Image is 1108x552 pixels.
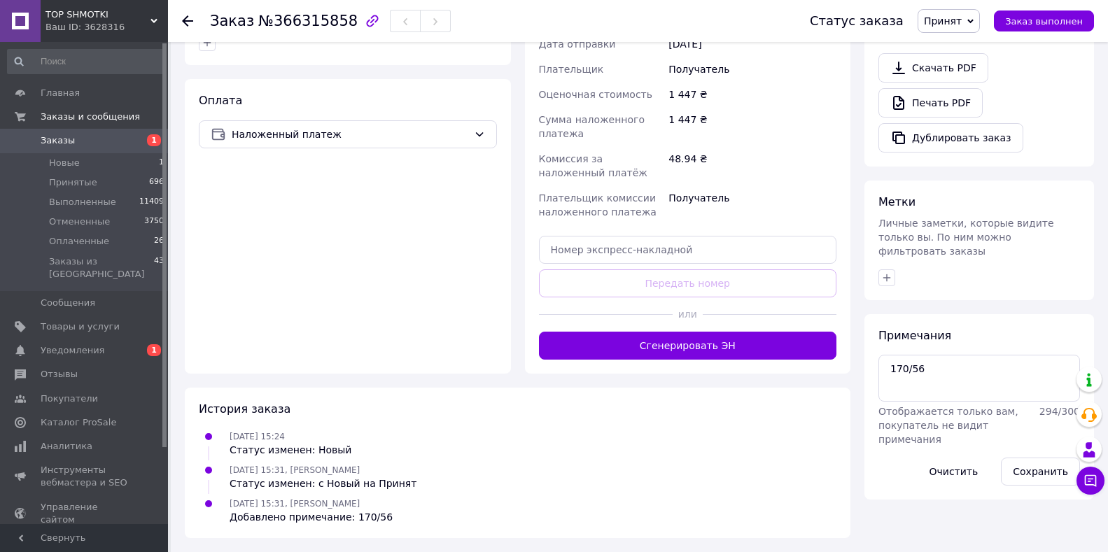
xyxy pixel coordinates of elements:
span: Заказ выполнен [1005,16,1083,27]
span: Главная [41,87,80,99]
span: Отмененные [49,215,110,228]
span: 3750 [144,215,164,228]
span: Плательщик [539,64,604,75]
button: Сгенерировать ЭН [539,332,837,360]
input: Номер экспресс-накладной [539,236,837,264]
span: Новые [49,157,80,169]
span: Каталог ProSale [41,416,116,429]
button: Очистить [918,458,990,486]
input: Поиск [7,49,165,74]
span: Личные заметки, которые видите только вы. По ним можно фильтровать заказы [878,218,1054,257]
div: Статус изменен: с Новый на Принят [230,476,416,490]
button: Сохранить [1001,458,1080,486]
div: Получатель [666,57,839,82]
span: Наложенный платеж [232,127,468,142]
span: Инструменты вебмастера и SEO [41,464,129,489]
div: Вернуться назад [182,14,193,28]
div: Добавлено примечание: 170/56 [230,510,393,524]
span: №366315858 [258,13,358,29]
div: 1 447 ₴ [666,82,839,107]
span: Метки [878,195,916,208]
span: [DATE] 15:24 [230,432,285,441]
span: Оплата [199,94,242,107]
div: Статус заказа [810,14,904,28]
span: 1 [159,157,164,169]
span: 43 [154,255,164,281]
span: Оценочная стоимость [539,89,653,100]
button: Дублировать заказ [878,123,1023,153]
div: [DATE] [666,31,839,57]
div: 1 447 ₴ [666,107,839,146]
span: Принятые [49,176,97,189]
div: Ваш ID: 3628316 [45,21,168,34]
span: Уведомления [41,344,104,357]
span: Комиссия за наложенный платёж [539,153,647,178]
span: Примечания [878,329,951,342]
span: История заказа [199,402,290,416]
span: 696 [149,176,164,189]
span: Сумма наложенного платежа [539,114,645,139]
span: Покупатели [41,392,98,405]
span: [DATE] 15:31, [PERSON_NAME] [230,499,360,509]
span: Плательщик комиссии наложенного платежа [539,192,657,218]
span: 1 [147,344,161,356]
span: TOP SHMOTKI [45,8,150,21]
span: 1 [147,134,161,146]
textarea: 170/56 [878,355,1080,401]
span: Выполненные [49,196,116,208]
span: Отображается только вам, покупатель не видит примечания [878,406,1018,445]
span: Сообщения [41,297,95,309]
div: 48.94 ₴ [666,146,839,185]
button: Заказ выполнен [994,10,1094,31]
span: 11409 [139,196,164,208]
span: Заказы и сообщения [41,111,140,123]
span: Заказы из [GEOGRAPHIC_DATA] [49,255,154,281]
span: или [673,307,703,321]
span: Заказы [41,134,75,147]
span: Аналитика [41,440,92,453]
span: Принят [924,15,962,27]
div: Статус изменен: Новый [230,443,351,457]
span: Товары и услуги [41,320,120,333]
button: Чат с покупателем [1077,467,1105,495]
span: Дата отправки [539,38,616,50]
span: Отзывы [41,368,78,381]
span: Заказ [210,13,254,29]
div: Получатель [666,185,839,225]
a: Скачать PDF [878,53,988,83]
a: Печать PDF [878,88,983,118]
span: Управление сайтом [41,501,129,526]
span: 294 / 300 [1039,406,1080,417]
span: [DATE] 15:31, [PERSON_NAME] [230,465,360,475]
span: 26 [154,235,164,248]
span: Оплаченные [49,235,109,248]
